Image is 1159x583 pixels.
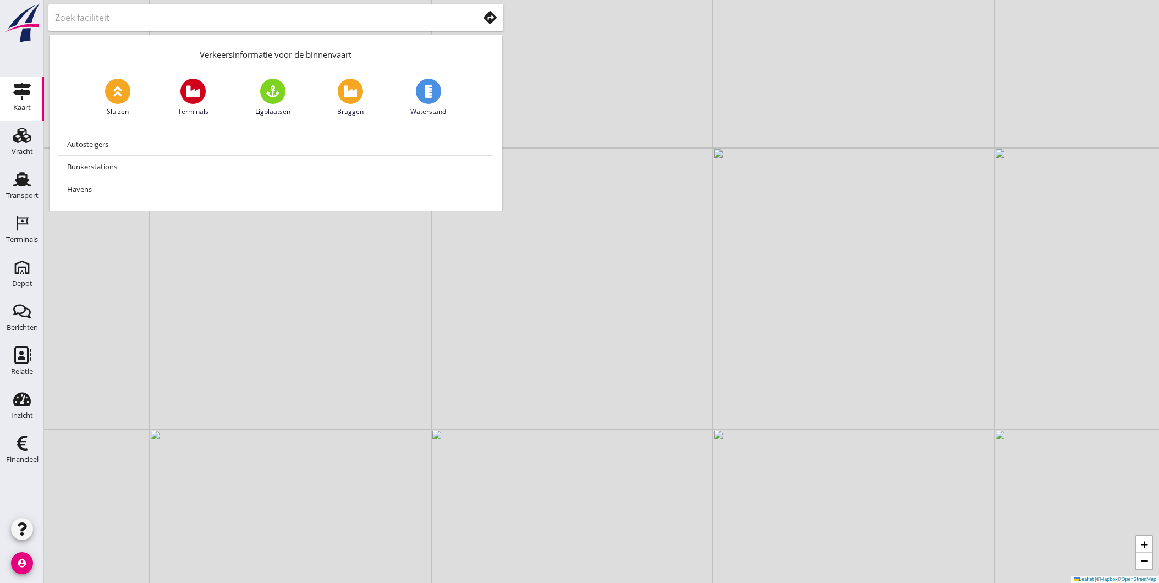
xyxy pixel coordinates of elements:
div: Vracht [12,148,33,155]
div: Havens [67,183,485,196]
div: Financieel [6,456,39,463]
div: © © [1071,576,1159,583]
a: Terminals [178,79,208,117]
span: Terminals [178,107,208,117]
a: Mapbox [1100,576,1118,582]
span: + [1141,537,1148,551]
div: Inzicht [11,412,33,419]
span: − [1141,554,1148,568]
div: Relatie [11,368,33,375]
div: Terminals [6,236,38,243]
div: Kaart [13,104,31,111]
span: | [1095,576,1096,582]
div: Transport [6,192,39,199]
div: Bunkerstations [67,160,485,173]
i: account_circle [11,552,33,574]
a: Waterstand [410,79,446,117]
span: Waterstand [410,107,446,117]
img: logo-small.a267ee39.svg [2,3,42,43]
span: Ligplaatsen [255,107,290,117]
span: Sluizen [107,107,129,117]
a: Zoom in [1136,536,1152,553]
a: Zoom out [1136,553,1152,569]
div: Autosteigers [67,137,485,151]
a: Ligplaatsen [255,79,290,117]
div: Depot [12,280,32,287]
a: Bruggen [337,79,364,117]
input: Zoek faciliteit [55,9,463,26]
span: Bruggen [337,107,364,117]
a: OpenStreetMap [1121,576,1156,582]
div: Berichten [7,324,38,331]
div: Verkeersinformatie voor de binnenvaart [50,35,502,70]
a: Sluizen [105,79,130,117]
a: Leaflet [1074,576,1094,582]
